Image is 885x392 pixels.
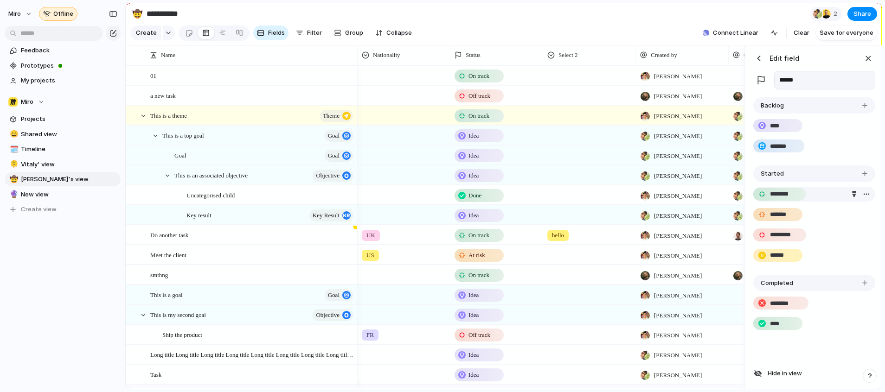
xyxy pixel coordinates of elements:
[309,209,353,221] button: key result
[8,9,21,19] span: miro
[130,25,161,40] button: Create
[468,131,479,140] span: Idea
[654,251,702,260] span: [PERSON_NAME]
[186,190,235,200] span: Uncategorised child
[292,25,326,40] button: Filter
[5,142,121,156] a: 🗓️Timeline
[8,175,18,184] button: 🤠
[328,289,340,302] span: goal
[654,211,702,221] span: [PERSON_NAME]
[5,127,121,141] a: 😄Shared view
[186,209,212,220] span: Key result
[468,231,489,240] span: On track
[654,72,702,81] span: [PERSON_NAME]
[366,330,374,340] span: FR
[468,91,490,101] span: Off track
[10,174,16,185] div: 🤠
[5,202,121,216] button: Create view
[770,53,799,63] h3: Edit field
[386,28,412,38] span: Collapse
[325,289,353,301] button: goal
[150,249,186,260] span: Meet the client
[150,70,156,81] span: 01
[345,28,363,38] span: Group
[651,51,677,60] span: Created by
[5,158,121,171] div: 🫠Vitaly' view
[5,188,121,202] a: 🔮New view
[313,309,353,321] button: objective
[323,109,340,122] span: theme
[468,171,479,180] span: Idea
[21,145,117,154] span: Timeline
[552,231,564,240] span: hello
[21,97,33,107] span: Miro
[816,25,877,40] button: Save for everyone
[136,28,157,38] span: Create
[5,44,121,57] a: Feedback
[468,310,479,320] span: Idea
[8,130,18,139] button: 😄
[21,114,117,124] span: Projects
[150,110,187,120] span: This is a theme
[307,28,322,38] span: Filter
[329,25,368,40] button: Group
[21,46,117,55] span: Feedback
[847,7,877,21] button: Share
[558,51,578,60] span: Select 2
[853,9,871,19] span: Share
[5,59,121,73] a: Prototypes
[5,112,121,126] a: Projects
[654,231,702,240] span: [PERSON_NAME]
[468,291,479,300] span: Idea
[162,130,204,140] span: This is a top goal
[654,291,702,300] span: [PERSON_NAME]
[750,366,879,381] button: Hide in view
[468,370,479,379] span: Idea
[5,74,121,88] a: My projects
[820,28,873,38] span: Save for everyone
[790,25,813,40] button: Clear
[150,289,183,300] span: This is a goal
[316,309,340,322] span: objective
[21,175,117,184] span: [PERSON_NAME]'s view
[5,172,121,186] a: 🤠[PERSON_NAME]'s view
[313,170,353,182] button: objective
[174,150,186,160] span: Goal
[10,129,16,139] div: 😄
[161,51,175,60] span: Name
[21,76,117,85] span: My projects
[150,309,206,320] span: This is my second goal
[150,349,354,360] span: Long title Long title Long title Long title Long title Long title Long title Long title Long titl...
[744,51,760,60] span: Owner
[174,170,248,180] span: This is an associated objective
[130,6,145,21] button: 🤠
[268,28,285,38] span: Fields
[768,369,802,378] span: Hide in view
[468,211,479,220] span: Idea
[654,271,702,280] span: [PERSON_NAME]
[313,209,340,222] span: key result
[21,61,117,70] span: Prototypes
[654,311,702,320] span: [PERSON_NAME]
[21,160,117,169] span: Vitaly' view
[21,130,117,139] span: Shared view
[654,152,702,161] span: [PERSON_NAME]
[713,28,758,38] span: Connect Linear
[320,110,353,122] button: theme
[316,169,340,182] span: objective
[150,269,168,280] span: smthng
[8,190,18,199] button: 🔮
[53,9,73,19] span: Offline
[150,369,161,379] span: Task
[834,9,840,19] span: 2
[468,111,489,120] span: On track
[654,171,702,181] span: [PERSON_NAME]
[21,205,57,214] span: Create view
[366,251,374,260] span: US
[366,231,375,240] span: UK
[132,7,142,20] div: 🤠
[654,191,702,201] span: [PERSON_NAME]
[468,251,485,260] span: At risk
